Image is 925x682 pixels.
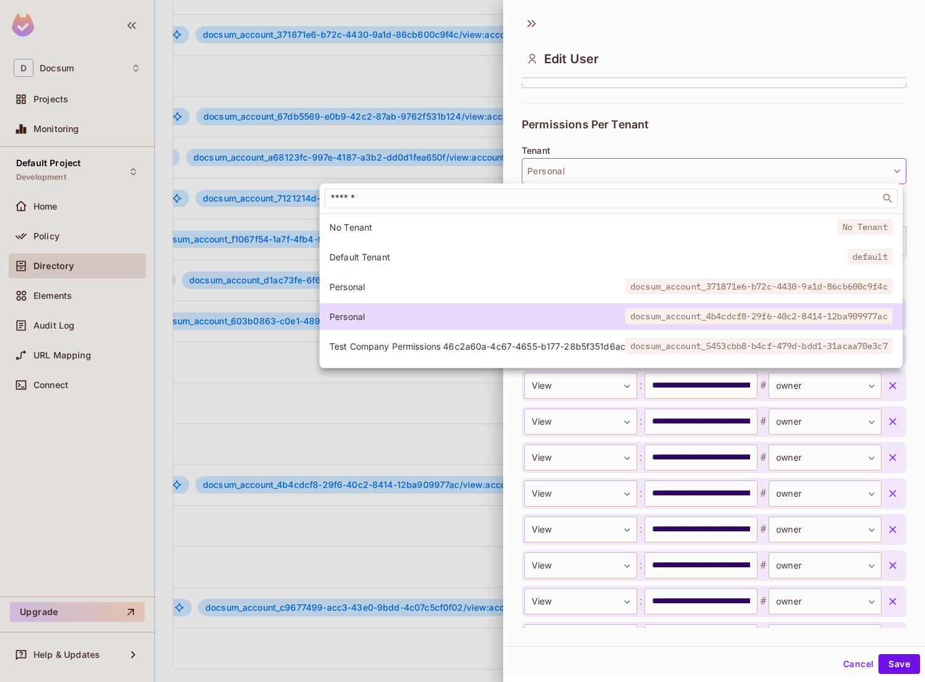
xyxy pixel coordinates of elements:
span: default [847,249,893,265]
span: docsum_account_371871e6-b72c-4430-9a1d-86cb600c9f4c [625,278,893,294]
span: No Tenant [838,219,893,235]
span: No Tenant [329,221,838,233]
span: Test Company Permissions 46c2a60a-4c67-4655-b177-28b5f351d6ac [329,340,625,352]
span: Default Tenant [329,251,847,263]
span: Personal [329,311,625,322]
span: docsum_account_5535780a-f229-4e3f-9e45-96746e4b9c5d [625,367,893,383]
span: docsum_account_4b4cdcf8-29f6-40c2-8414-12ba909977ac [625,308,893,324]
span: Personal [329,281,625,293]
span: docsum_account_5453cbb8-b4cf-479d-bdd1-31acaa70e3c7 [625,338,893,354]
